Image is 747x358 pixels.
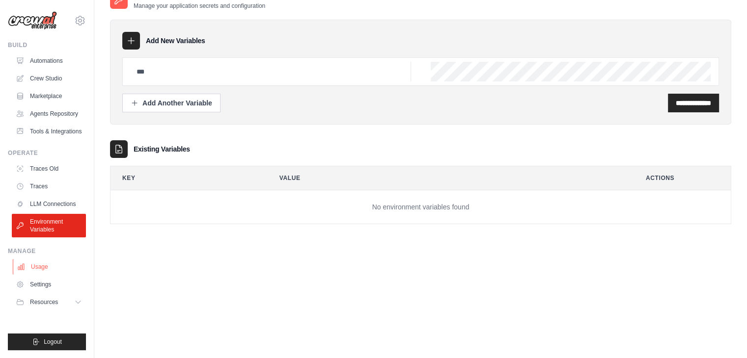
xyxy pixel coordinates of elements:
td: No environment variables found [111,190,731,224]
a: Agents Repository [12,106,86,122]
a: Marketplace [12,88,86,104]
div: Manage [8,247,86,255]
th: Actions [634,166,731,190]
span: Resources [30,298,58,306]
th: Value [268,166,626,190]
button: Resources [12,294,86,310]
a: Automations [12,53,86,69]
a: Crew Studio [12,71,86,86]
img: Logo [8,11,57,30]
button: Add Another Variable [122,94,221,112]
a: Traces [12,179,86,194]
div: Operate [8,149,86,157]
div: Add Another Variable [131,98,212,108]
a: Settings [12,277,86,292]
p: Manage your application secrets and configuration [134,2,265,10]
a: Traces Old [12,161,86,177]
a: Tools & Integrations [12,124,86,139]
span: Logout [44,338,62,346]
a: Usage [13,259,87,275]
h3: Add New Variables [146,36,205,46]
h3: Existing Variables [134,144,190,154]
div: Build [8,41,86,49]
a: LLM Connections [12,196,86,212]
th: Key [111,166,260,190]
a: Environment Variables [12,214,86,237]
button: Logout [8,333,86,350]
